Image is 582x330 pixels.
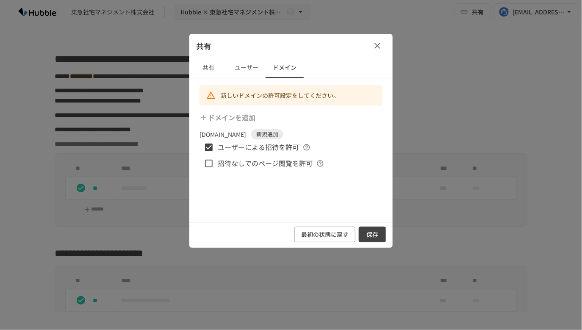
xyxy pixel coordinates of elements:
[266,58,304,78] button: ドメイン
[294,227,355,242] button: 最初の状態に戻す
[251,130,283,139] span: 新規追加
[200,130,246,139] p: [DOMAIN_NAME]
[189,58,227,78] button: 共有
[198,109,259,126] button: ドメインを追加
[218,158,313,169] span: 招待なしでのページ閲覧を許可
[221,88,339,103] div: 新しいドメインの許可設定をしてください。
[227,58,266,78] button: ユーザー
[359,227,386,242] button: 保存
[218,142,299,153] span: ユーザーによる招待を許可
[189,34,393,58] div: 共有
